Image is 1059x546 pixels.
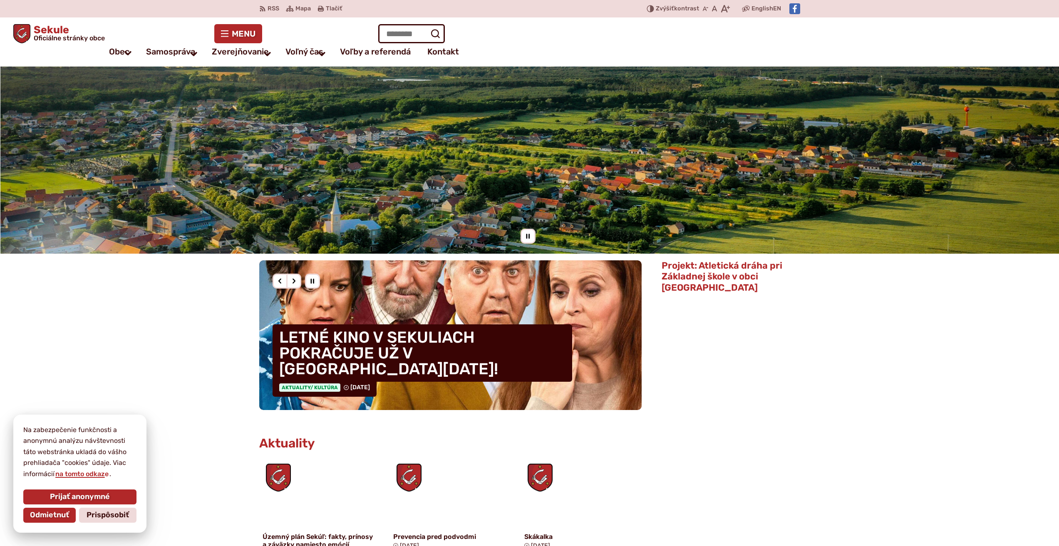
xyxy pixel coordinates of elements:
[279,383,340,392] span: Aktuality
[305,274,320,289] div: Pozastaviť pohyb slajdera
[656,5,699,12] span: kontrast
[184,44,203,64] button: Otvoriť podmenu pre
[13,24,30,43] img: Prejsť na domovskú stránku
[87,511,129,520] span: Prispôsobiť
[259,260,642,410] a: LETNÉ KINO V SEKULIACH POKRAČUJE UŽ V [GEOGRAPHIC_DATA][DATE]! Aktuality/ Kultúra [DATE]
[662,418,800,516] img: draha.png
[326,5,342,12] span: Tlačiť
[295,4,311,14] span: Mapa
[751,4,773,14] span: English
[662,298,800,388] img: logo_fnps.png
[214,24,262,43] button: Menu
[79,508,136,523] button: Prispôsobiť
[285,43,323,60] a: Voľný čas
[109,43,129,60] a: Obec
[146,43,195,60] a: Samospráva
[259,437,315,450] h3: Aktuality
[268,4,279,14] span: RSS
[789,3,800,14] img: Prejsť na Facebook stránku
[212,43,269,60] a: Zverejňovanie
[23,425,136,479] p: Na zabezpečenie funkčnosti a anonymnú analýzu návštevnosti táto webstránka ukladá do vášho prehli...
[232,30,255,37] span: Menu
[340,43,411,60] a: Voľby a referendá
[750,4,783,14] a: English EN
[13,24,105,43] a: Logo Sekule, prejsť na domovskú stránku.
[662,260,782,293] span: Projekt: Atletická dráha pri Základnej škole v obci [GEOGRAPHIC_DATA]
[312,44,332,64] button: Otvoriť podmenu pre
[656,5,674,12] span: Zvýšiť
[350,384,370,391] span: [DATE]
[524,533,639,541] h4: Skákalka
[258,44,277,64] button: Otvoriť podmenu pre Zverejňovanie
[23,489,136,504] button: Prijať anonymné
[30,511,69,520] span: Odmietnuť
[773,4,781,14] span: EN
[23,508,76,523] button: Odmietnuť
[427,43,459,60] a: Kontakt
[310,385,338,390] span: / Kultúra
[119,43,138,63] button: Otvoriť podmenu pre
[55,470,109,478] a: na tomto odkaze
[393,533,508,541] h4: Prevencia pred podvodmi
[521,229,536,244] div: Pozastaviť pohyb slajdera
[273,324,572,382] h4: LETNÉ KINO V SEKULIACH POKRAČUJE UŽ V [GEOGRAPHIC_DATA][DATE]!
[30,25,105,42] h1: Sekule
[34,35,105,42] span: Oficiálne stránky obce
[50,492,110,502] span: Prijať anonymné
